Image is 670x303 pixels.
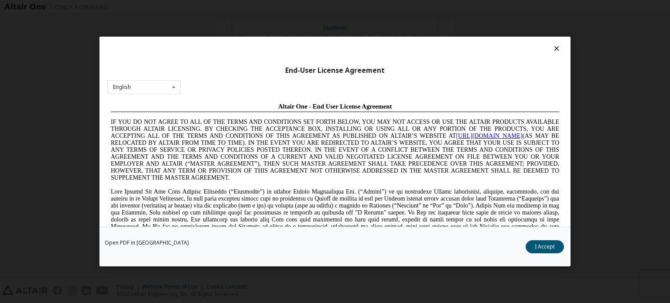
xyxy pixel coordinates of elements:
[107,66,563,75] div: End-User License Agreement
[349,33,415,40] a: [URL][DOMAIN_NAME]
[3,89,452,151] span: Lore Ipsumd Sit Ame Cons Adipisc Elitseddo (“Eiusmodte”) in utlabor Etdolo Magnaaliqua Eni. (“Adm...
[105,240,189,245] a: Open PDF in [GEOGRAPHIC_DATA]
[3,19,452,82] span: IF YOU DO NOT AGREE TO ALL OF THE TERMS AND CONDITIONS SET FORTH BELOW, YOU MAY NOT ACCESS OR USE...
[113,85,131,90] div: English
[526,240,564,253] button: I Accept
[171,3,285,10] span: Altair One - End User License Agreement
